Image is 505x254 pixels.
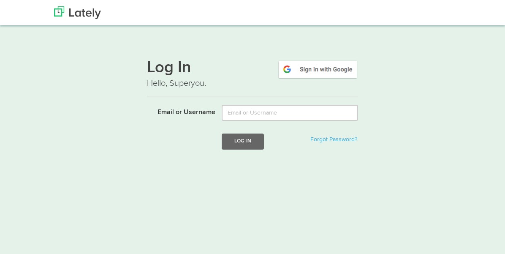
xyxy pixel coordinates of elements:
img: google-signin.png [277,60,358,79]
p: Hello, Superyou. [147,77,358,90]
input: Email or Username [222,105,358,121]
h1: Log In [147,60,358,77]
button: Log In [222,134,264,149]
img: Lately [54,6,101,19]
label: Email or Username [141,105,215,117]
a: Forgot Password? [310,137,357,142]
